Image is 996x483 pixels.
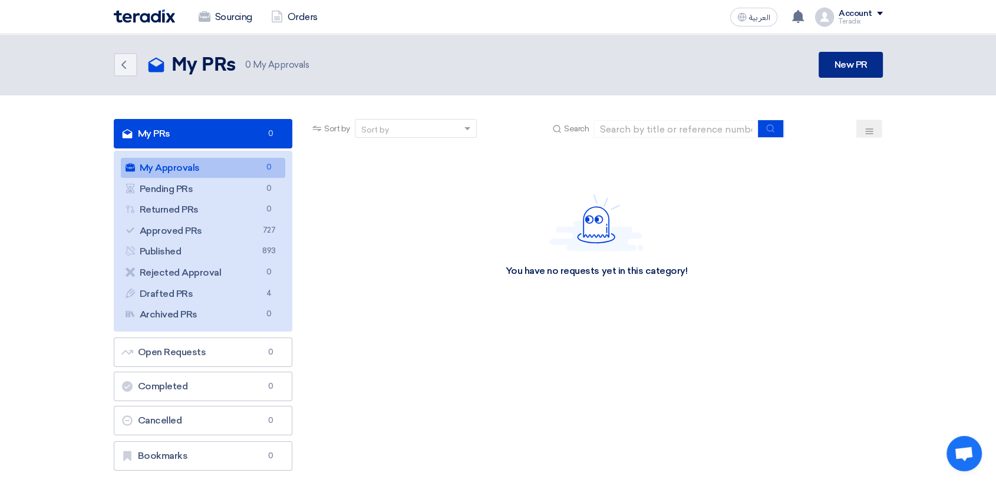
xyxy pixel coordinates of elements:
[189,4,262,30] a: Sourcing
[749,14,770,22] span: العربية
[593,120,758,138] input: Search by title or reference number
[114,338,293,367] a: Open Requests0
[839,9,872,19] div: Account
[121,284,286,304] a: Drafted PRs
[262,266,276,279] span: 0
[263,450,278,462] span: 0
[819,52,882,78] a: New PR
[121,158,286,178] a: My Approvals
[114,372,293,401] a: Completed0
[121,305,286,325] a: Archived PRs
[245,58,309,72] span: My Approvals
[262,245,276,257] span: 893
[730,8,777,27] button: العربية
[815,8,834,27] img: profile_test.png
[245,59,251,70] span: 0
[262,287,276,300] span: 4
[549,194,644,251] img: Hello
[121,221,286,241] a: Approved PRs
[263,415,278,426] span: 0
[505,265,687,277] div: You have no requests yet in this category!
[262,203,276,216] span: 0
[262,183,276,195] span: 0
[172,54,236,77] h2: My PRs
[121,263,286,283] a: Rejected Approval
[263,128,278,140] span: 0
[121,241,286,262] a: Published
[262,224,276,237] span: 727
[114,9,175,23] img: Teradix logo
[324,123,350,135] span: Sort by
[121,179,286,199] a: Pending PRs
[121,200,286,220] a: Returned PRs
[262,308,276,320] span: 0
[361,124,389,136] div: Sort by
[839,18,883,25] div: Teradix
[262,4,327,30] a: Orders
[946,436,982,471] div: Open chat
[263,346,278,358] span: 0
[262,161,276,174] span: 0
[114,119,293,148] a: My PRs0
[263,381,278,392] span: 0
[114,441,293,471] a: Bookmarks0
[114,406,293,435] a: Cancelled0
[564,123,589,135] span: Search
